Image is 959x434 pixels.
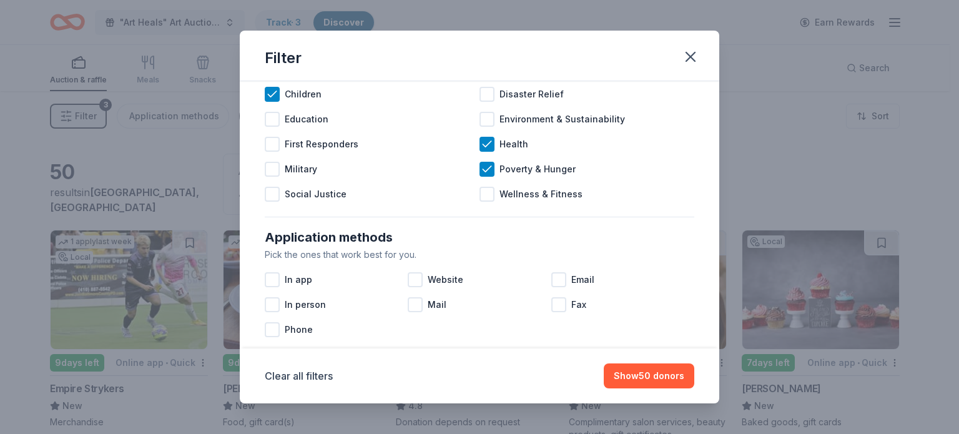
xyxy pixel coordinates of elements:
[285,297,326,312] span: In person
[265,48,302,68] div: Filter
[571,272,594,287] span: Email
[265,247,694,262] div: Pick the ones that work best for you.
[499,162,576,177] span: Poverty & Hunger
[285,87,322,102] span: Children
[499,87,564,102] span: Disaster Relief
[499,187,583,202] span: Wellness & Fitness
[265,368,333,383] button: Clear all filters
[285,187,347,202] span: Social Justice
[285,272,312,287] span: In app
[604,363,694,388] button: Show50 donors
[285,137,358,152] span: First Responders
[428,272,463,287] span: Website
[571,297,586,312] span: Fax
[499,112,625,127] span: Environment & Sustainability
[285,112,328,127] span: Education
[285,162,317,177] span: Military
[265,227,694,247] div: Application methods
[285,322,313,337] span: Phone
[428,297,446,312] span: Mail
[499,137,528,152] span: Health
